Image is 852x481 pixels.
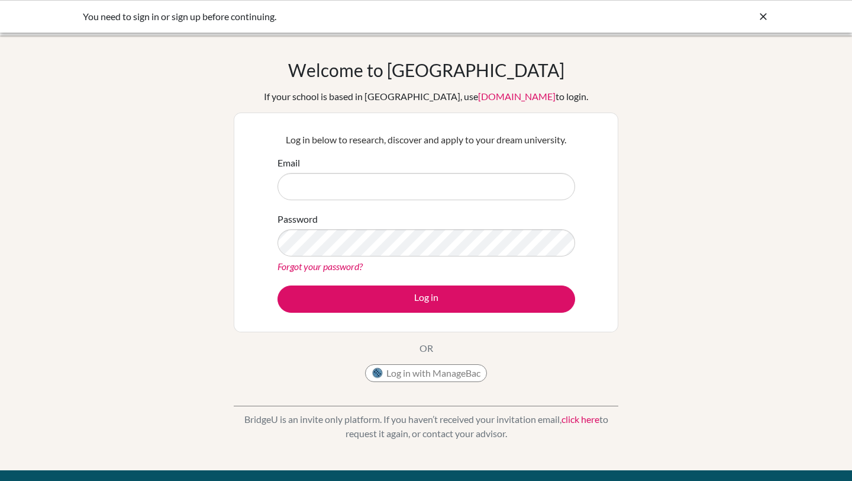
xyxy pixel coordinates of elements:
[277,156,300,170] label: Email
[234,412,618,441] p: BridgeU is an invite only platform. If you haven’t received your invitation email, to request it ...
[419,341,433,355] p: OR
[277,133,575,147] p: Log in below to research, discover and apply to your dream university.
[277,286,575,313] button: Log in
[264,89,588,104] div: If your school is based in [GEOGRAPHIC_DATA], use to login.
[478,91,556,102] a: [DOMAIN_NAME]
[365,364,487,382] button: Log in with ManageBac
[561,413,599,425] a: click here
[288,59,564,81] h1: Welcome to [GEOGRAPHIC_DATA]
[277,261,363,272] a: Forgot your password?
[277,212,318,226] label: Password
[83,9,592,24] div: You need to sign in or sign up before continuing.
